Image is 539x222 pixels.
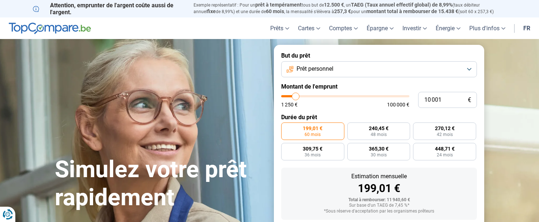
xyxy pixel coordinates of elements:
span: 12.500 € [324,2,344,8]
span: 100 000 € [387,102,409,107]
span: 1 250 € [281,102,298,107]
p: Exemple représentatif : Pour un tous but de , un (taux débiteur annuel de 8,99%) et une durée de ... [194,2,506,15]
label: Durée du prêt [281,114,477,121]
span: prêt à tempérament [255,2,302,8]
span: 257,3 € [334,8,351,14]
a: Prêts [266,17,294,39]
span: TAEG (Taux annuel effectif global) de 8,99% [351,2,452,8]
div: *Sous réserve d'acceptation par les organismes prêteurs [287,209,471,214]
span: 448,71 € [435,146,455,151]
div: 199,01 € [287,183,471,194]
a: Plus d'infos [465,17,510,39]
div: Total à rembourser: 11 940,60 € [287,198,471,203]
h1: Simulez votre prêt rapidement [55,156,265,212]
img: TopCompare [9,23,91,34]
span: 48 mois [371,132,387,137]
a: Investir [398,17,431,39]
span: 240,45 € [369,126,389,131]
p: Attention, emprunter de l'argent coûte aussi de l'argent. [33,2,185,16]
a: Cartes [294,17,325,39]
div: Sur base d'un TAEG de 7,45 %* [287,203,471,208]
span: 270,12 € [435,126,455,131]
span: 60 mois [266,8,284,14]
span: fixe [207,8,216,14]
span: 24 mois [437,153,453,157]
a: Comptes [325,17,362,39]
div: Estimation mensuelle [287,174,471,179]
label: Montant de l'emprunt [281,83,477,90]
span: 30 mois [371,153,387,157]
span: montant total à rembourser de 15.438 € [366,8,458,14]
span: 199,01 € [303,126,322,131]
span: 42 mois [437,132,453,137]
span: 309,75 € [303,146,322,151]
button: Prêt personnel [281,61,477,77]
span: Prêt personnel [297,65,333,73]
a: Épargne [362,17,398,39]
label: But du prêt [281,52,477,59]
span: 60 mois [305,132,321,137]
span: € [468,97,471,103]
span: 36 mois [305,153,321,157]
span: 365,30 € [369,146,389,151]
a: fr [519,17,535,39]
a: Énergie [431,17,465,39]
